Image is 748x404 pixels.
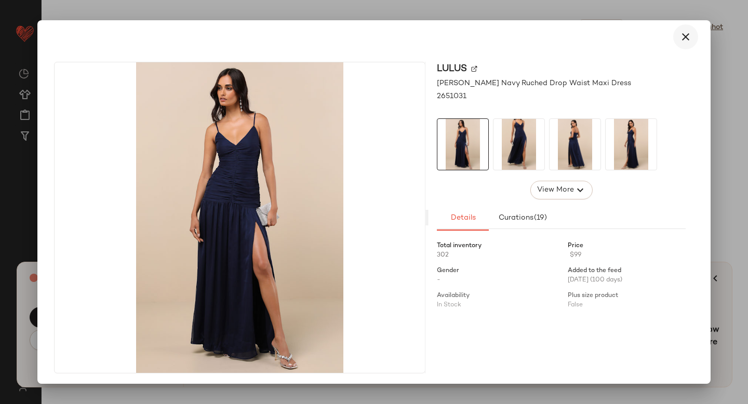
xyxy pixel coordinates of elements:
img: 2651031_03_back.jpg [550,119,600,170]
span: View More [536,184,573,196]
span: Lulus [437,62,467,76]
img: svg%3e [471,65,477,72]
span: Curations [498,214,547,222]
span: [PERSON_NAME] Navy Ruched Drop Waist Maxi Dress [437,78,631,89]
img: 2651031_04_side.jpg [606,119,657,170]
span: (19) [533,214,547,222]
img: 2651031_01_hero.jpg [437,119,488,170]
span: Details [450,214,475,222]
button: View More [530,181,592,199]
img: 2651031_02_front.jpg [493,119,544,170]
span: 2651031 [437,91,466,102]
img: 2651031_01_hero.jpg [55,62,425,373]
